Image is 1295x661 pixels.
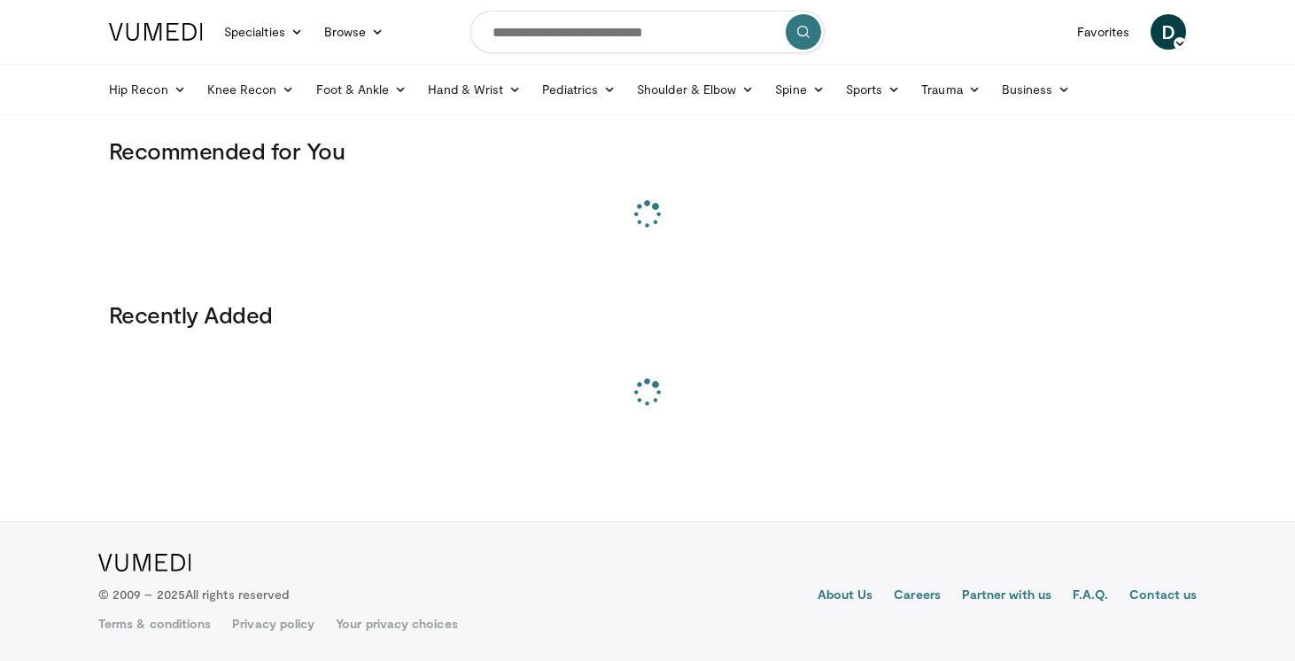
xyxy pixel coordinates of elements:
[98,586,289,603] p: © 2009 – 2025
[109,300,1186,329] h3: Recently Added
[109,136,1186,165] h3: Recommended for You
[894,586,941,607] a: Careers
[306,72,418,107] a: Foot & Ankle
[197,72,306,107] a: Knee Recon
[232,615,314,633] a: Privacy policy
[213,14,314,50] a: Specialties
[98,72,197,107] a: Hip Recon
[98,615,211,633] a: Terms & conditions
[109,23,203,41] img: VuMedi Logo
[98,554,191,572] img: VuMedi Logo
[835,72,911,107] a: Sports
[911,72,991,107] a: Trauma
[1073,586,1108,607] a: F.A.Q.
[417,72,531,107] a: Hand & Wrist
[991,72,1082,107] a: Business
[314,14,395,50] a: Browse
[962,586,1051,607] a: Partner with us
[1066,14,1140,50] a: Favorites
[626,72,764,107] a: Shoulder & Elbow
[818,586,873,607] a: About Us
[185,587,289,602] span: All rights reserved
[1151,14,1186,50] a: D
[531,72,626,107] a: Pediatrics
[1129,586,1197,607] a: Contact us
[336,615,457,633] a: Your privacy choices
[470,11,825,53] input: Search topics, interventions
[764,72,834,107] a: Spine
